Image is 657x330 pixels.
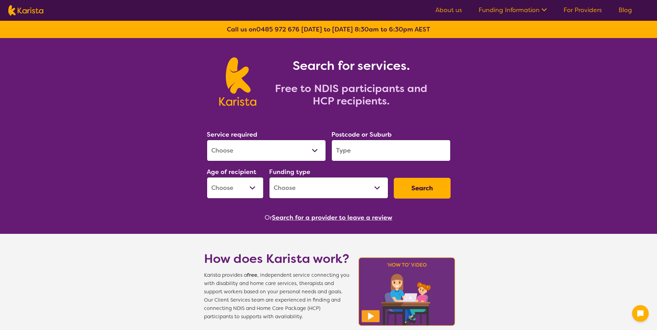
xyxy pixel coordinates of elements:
button: Search for a provider to leave a review [272,212,392,223]
label: Postcode or Suburb [331,130,392,139]
label: Funding type [269,168,310,176]
label: Age of recipient [207,168,256,176]
input: Type [331,140,451,161]
h2: Free to NDIS participants and HCP recipients. [265,82,438,107]
img: Karista logo [8,5,43,16]
b: Call us on [DATE] to [DATE] 8:30am to 6:30pm AEST [227,25,430,34]
img: Karista video [356,255,458,328]
span: Karista provides a , independent service connecting you with disability and home care services, t... [204,271,349,321]
b: free [247,272,257,278]
a: For Providers [563,6,602,14]
a: 0485 972 676 [256,25,300,34]
a: About us [435,6,462,14]
span: Or [265,212,272,223]
h1: Search for services. [265,57,438,74]
a: Funding Information [479,6,547,14]
label: Service required [207,130,257,139]
img: Karista logo [219,57,256,106]
a: Blog [619,6,632,14]
h1: How does Karista work? [204,250,349,267]
button: Search [394,178,451,199]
